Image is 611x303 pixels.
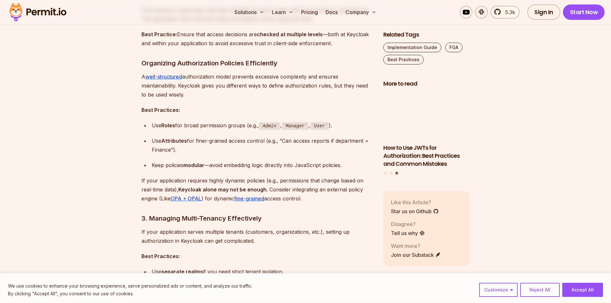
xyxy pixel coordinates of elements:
img: How to Use JWTs for Authorization: Best Practices and Common Mistakes [383,92,470,140]
strong: Best Practice: [141,31,177,38]
div: Use for broad permission groups (e.g., , , ). [152,121,373,130]
h3: 3. Managing Multi-Tenancy Effectively [141,213,373,223]
p: Like this Article? [391,198,439,206]
button: Accept All [562,283,603,297]
span: 5.3k [501,8,515,16]
a: fine-grained [234,195,264,202]
h3: How to Use JWTs for Authorization: Best Practices and Common Mistakes [383,144,470,168]
code: Admin [259,122,280,130]
strong: separate realms [161,268,203,275]
strong: Best Practices: [141,107,180,113]
button: Go to slide 3 [395,172,398,175]
li: 3 of 3 [383,92,470,168]
h2: More to read [383,80,470,88]
a: Best Practices [383,55,424,64]
div: Use if you need strict tenant isolation. [152,267,373,276]
a: Join our Substack [391,251,441,259]
p: If your application requires highly dynamic policies (e.g., permissions that change based on real... [141,176,373,203]
p: Disagree? [391,220,425,228]
p: We use cookies to enhance your browsing experience, serve personalized ads or content, and analyz... [8,282,252,290]
p: A authorization model prevents excessive complexity and ensures maintainability. Keycloak gives y... [141,72,373,99]
a: Implementation Guide [383,43,441,52]
strong: Attributes [161,138,187,144]
a: Pricing [299,6,320,19]
a: OPA + OPAL [171,195,201,202]
button: Go to slide 1 [384,172,387,174]
p: By clicking "Accept All", you consent to our use of cookies. [8,290,252,298]
div: Use for finer-grained access control (e.g., “Can access reports if department = Finance”). [152,136,373,154]
strong: Keycloak alone may not be enough [178,186,267,193]
p: Ensure that access decisions are —both at Keycloak and within your application to avoid excessive... [141,30,373,48]
button: Solutions [232,6,267,19]
button: Reject All [520,283,560,297]
a: Start Now [563,4,605,20]
a: Sign In [527,4,560,20]
button: Customize [479,283,518,297]
div: Posts [383,92,470,176]
strong: Best Practices: [141,253,180,259]
button: Go to slide 2 [390,172,393,174]
a: Docs [323,6,340,19]
h3: Organizing Authorization Policies Efficiently [141,58,373,68]
p: Want more? [391,242,441,250]
a: well-structured [145,73,182,80]
strong: Roles [161,122,175,129]
a: 5.3k [490,6,520,19]
code: User [310,122,329,130]
a: FGA [445,43,462,52]
p: If your application serves multiple tenants (customers, organizations, etc.), setting up authoriz... [141,227,373,245]
h2: Related Tags [383,31,470,39]
button: Company [343,6,379,19]
img: Permit logo [6,1,69,23]
code: Manager [282,122,309,130]
strong: checked at multiple levels [257,31,323,38]
a: Tell us why [391,229,425,237]
button: Learn [269,6,296,19]
div: Keep policies —avoid embedding logic directly into JavaScript policies. [152,161,373,170]
strong: modular [183,162,204,168]
a: Star us on Github [391,207,439,215]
